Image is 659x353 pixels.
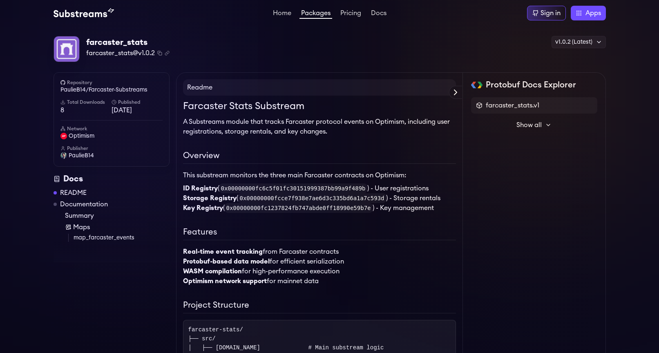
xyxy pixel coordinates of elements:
li: ( ) - Key management [183,203,456,213]
li: ( ) - User registrations [183,183,456,193]
img: Protobuf [471,82,483,88]
h4: Readme [183,79,456,96]
p: This substream monitors the three main Farcaster contracts on Optimism: [183,170,456,180]
img: optimism [60,133,67,139]
span: optimism [69,132,94,140]
img: Substream's logo [54,8,114,18]
button: Show all [471,117,597,133]
h6: Published [112,99,163,105]
a: Pricing [339,10,363,18]
span: PaulieB14 [69,152,94,160]
a: Packages [299,10,332,19]
code: 0x00000000fc1237824fb747abde0ff18990e59b7e [225,203,373,213]
img: Map icon [65,224,71,230]
img: github [60,80,65,85]
img: Package Logo [54,36,79,62]
strong: WASM compilation [183,268,242,275]
strong: Real-time event tracking [183,248,263,255]
button: Copy .spkg link to clipboard [165,51,170,56]
strong: ID Registry [183,185,218,192]
li: for efficient serialization [183,257,456,266]
span: 8 [60,105,112,115]
h6: Total Downloads [60,99,112,105]
div: Sign in [541,8,561,18]
p: A Substreams module that tracks Farcaster protocol events on Optimism, including user registratio... [183,117,456,136]
a: map_farcaster_events [74,234,170,242]
strong: Optimism network support [183,278,267,284]
code: 0x00000000fc6c5f01fc30151999387bb99a9f489b [219,183,367,193]
li: for mainnet data [183,276,456,286]
span: farcaster_stats@v1.0.2 [86,48,155,58]
a: PaulieB14/Farcaster-Substreams [60,86,163,94]
span: farcaster_stats.v1 [486,101,539,110]
li: ( ) - Storage rentals [183,193,456,203]
div: farcaster_stats [86,37,170,48]
a: Summary [65,211,170,221]
a: PaulieB14 [60,152,163,160]
div: v1.0.2 (Latest) [552,36,606,48]
a: Sign in [527,6,566,20]
span: Apps [585,8,601,18]
div: Docs [54,173,170,185]
a: README [60,188,87,198]
a: Maps [65,222,170,232]
span: Show all [516,120,542,130]
strong: Key Registry [183,205,223,211]
h1: Farcaster Stats Substream [183,99,456,114]
h2: Overview [183,150,456,164]
li: for high-performance execution [183,266,456,276]
h6: Publisher [60,145,163,152]
h2: Project Structure [183,299,456,313]
h6: Repository [60,79,163,86]
li: from Farcaster contracts [183,247,456,257]
strong: Storage Registry [183,195,237,201]
strong: Protobuf-based data model [183,258,270,265]
h2: Protobuf Docs Explorer [486,79,576,91]
img: User Avatar [60,152,67,159]
span: [DATE] [112,105,163,115]
h6: Network [60,125,163,132]
a: Documentation [60,199,108,209]
a: Home [271,10,293,18]
button: Copy package name and version [157,51,162,56]
a: Docs [369,10,388,18]
a: optimism [60,132,163,140]
code: 0x00000000fcce7f938e7ae6d3c335bd6a1a7c593d [238,193,386,203]
h2: Features [183,226,456,240]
